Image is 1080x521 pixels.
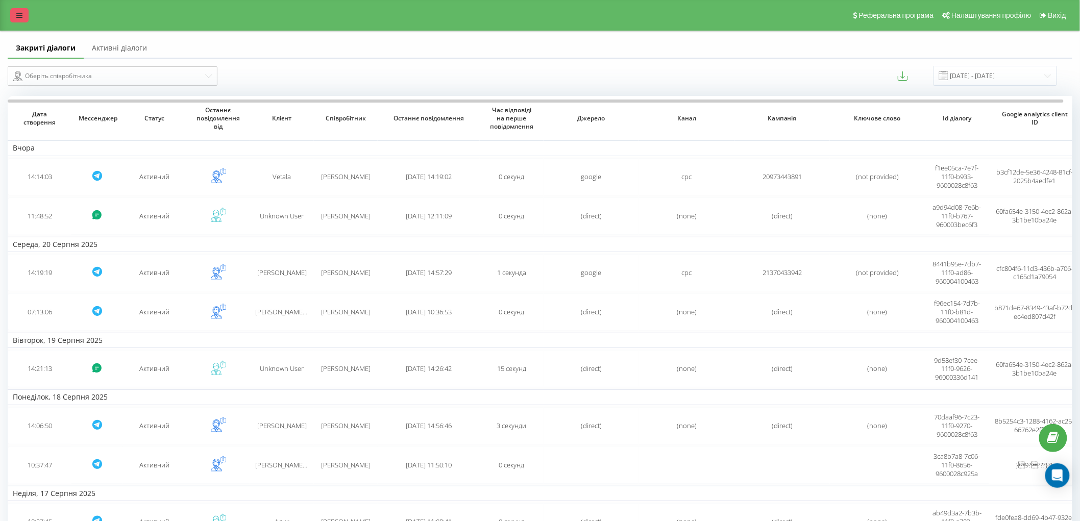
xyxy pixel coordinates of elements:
[682,268,692,277] span: cpc
[1016,460,1053,469] span: }9 ????}?}
[255,307,334,316] span: [PERSON_NAME] (@azmyt)
[935,356,980,382] span: 9d58ef30-7cee-11f0-9626-96000336d141
[122,197,186,235] td: Активний
[763,172,802,181] span: 20973443891
[995,416,1074,434] span: 8b5254c3-1288-4162-ac25-66762e2ffe4b
[322,114,370,122] span: Співробітник
[8,293,71,331] td: 07:13:06
[581,268,602,277] span: google
[122,350,186,387] td: Активний
[995,303,1075,321] span: b871de67-8349-43af-b72d-ec4ed807d42f
[321,364,371,373] span: [PERSON_NAME]
[934,452,980,478] span: 3ca8b7a8-7c06-11f0-8656-9600028c925a
[122,446,186,484] td: Активний
[257,268,307,277] span: [PERSON_NAME]
[997,167,1073,185] span: b3cf12de-5e36-4248-81cf-2025b4aedfe1
[677,364,697,373] span: (none)
[8,158,71,195] td: 14:14:03
[321,211,371,220] span: [PERSON_NAME]
[996,207,1074,225] span: 60fa654e-3150-4ec2-862a-3b1be10ba24e
[868,211,888,220] span: (none)
[772,307,793,316] span: (direct)
[1045,463,1070,488] div: Open Intercom Messenger
[1048,11,1066,19] span: Вихід
[856,268,899,277] span: (not provided)
[480,446,544,484] td: 0 секунд
[8,197,71,235] td: 11:48:52
[859,11,934,19] span: Реферальна програма
[480,350,544,387] td: 15 секунд
[79,114,115,122] span: Мессенджер
[936,163,979,190] span: f1ee05ca-7e7f-11f0-b933-9600028c8f63
[406,268,452,277] span: [DATE] 14:57:29
[406,211,452,220] span: [DATE] 12:11:09
[8,350,71,387] td: 14:21:13
[273,172,291,181] span: Vetala
[868,421,888,430] span: (none)
[951,11,1031,19] span: Налаштування профілю
[933,203,981,229] span: a9d94d08-7e6b-11f0-b767-960003bec6f3
[581,211,602,220] span: (direct)
[677,421,697,430] span: (none)
[15,110,64,126] span: Дата створення
[772,211,793,220] span: (direct)
[581,172,602,181] span: google
[321,460,371,469] span: [PERSON_NAME]
[677,307,697,316] span: (none)
[8,446,71,484] td: 10:37:47
[935,299,980,325] span: f96ec154-7d7b-11f0-b81d-960004100463
[480,197,544,235] td: 0 секунд
[260,364,304,373] span: Unknown User
[933,114,981,122] span: Id діалогу
[13,70,204,82] div: Оберіть співробітника
[480,158,544,195] td: 0 секунд
[122,293,186,331] td: Активний
[648,114,725,122] span: Канал
[868,307,888,316] span: (none)
[935,412,980,439] span: 70daaf96-7c23-11f0-9270-9600028c8f63
[387,114,470,122] span: Останнє повідомлення
[677,211,697,220] span: (none)
[406,307,452,316] span: [DATE] 10:36:53
[122,158,186,195] td: Активний
[581,307,602,316] span: (direct)
[997,264,1073,282] span: cfc804f6-11d3-436b-a706-c165d1a79054
[553,114,629,122] span: Джерело
[260,211,304,220] span: Unknown User
[682,172,692,181] span: cpc
[130,114,179,122] span: Статус
[581,421,602,430] span: (direct)
[321,268,371,277] span: [PERSON_NAME]
[744,114,820,122] span: Кампанія
[996,360,1074,378] span: 60fa654e-3150-4ec2-862a-3b1be10ba24e
[257,421,307,430] span: [PERSON_NAME]
[480,254,544,291] td: 1 секунда
[122,407,186,444] td: Активний
[84,38,155,59] a: Активні діалоги
[321,307,371,316] span: [PERSON_NAME]
[933,259,981,286] span: 8441b95e-7db7-11f0-ad86-960004100463
[998,110,1072,126] span: Google analytics client ID
[8,38,84,59] a: Закриті діалоги
[581,364,602,373] span: (direct)
[772,364,793,373] span: (direct)
[898,71,908,81] button: Експортувати повідомлення
[868,364,888,373] span: (none)
[772,421,793,430] span: (direct)
[122,254,186,291] td: Активний
[406,172,452,181] span: [DATE] 14:19:02
[321,172,371,181] span: [PERSON_NAME]
[321,421,371,430] span: [PERSON_NAME]
[856,172,899,181] span: (not provided)
[406,460,452,469] span: [DATE] 11:50:10
[480,407,544,444] td: 3 секунди
[487,106,536,130] span: Час відповіді на перше повідомлення
[406,364,452,373] span: [DATE] 14:26:42
[763,268,802,277] span: 21370433942
[8,254,71,291] td: 14:19:19
[406,421,452,430] span: [DATE] 14:56:46
[8,407,71,444] td: 14:06:50
[839,114,916,122] span: Ключове слово
[480,293,544,331] td: 0 секунд
[258,114,306,122] span: Клієнт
